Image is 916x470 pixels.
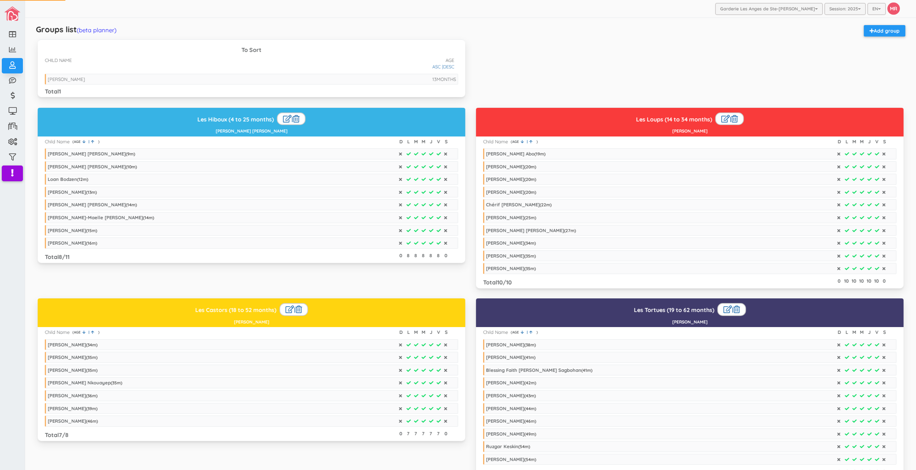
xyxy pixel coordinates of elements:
span: ) [98,330,100,335]
div: Child Name [483,138,508,145]
div: M [413,138,419,145]
div: 8 [420,252,426,259]
span: 10 [497,279,503,286]
span: 54 [526,457,531,462]
div: M [859,329,864,336]
span: 14 [144,215,149,220]
span: ( m) [143,215,154,220]
div: L [406,329,411,336]
div: [PERSON_NAME] [486,189,536,195]
div: Ruzgar Keskin [486,443,530,449]
span: 7 [59,431,62,438]
div: 10 [866,278,872,284]
div: [PERSON_NAME] [48,418,98,424]
div: | [279,303,308,316]
span: ( m) [86,240,97,246]
span: 54 [520,444,525,449]
span: 39 [87,406,92,411]
div: [PERSON_NAME] [48,76,85,82]
span: 35 [87,368,92,373]
div: | [715,112,744,125]
div: [PERSON_NAME] [486,265,536,271]
div: M [859,138,864,145]
div: [PERSON_NAME] [486,215,536,220]
a: | [521,330,529,335]
div: [PERSON_NAME] [PERSON_NAME] [48,164,137,169]
span: 10 [127,164,131,169]
span: ( m) [86,406,97,411]
span: ( m) [524,240,536,246]
div: V [874,138,879,145]
h3: Total /8 [45,432,68,438]
span: 35 [112,380,117,385]
span: ( m) [524,164,536,169]
span: 44 [526,406,531,411]
span: ( m) [77,177,88,182]
div: 7 [428,430,433,437]
h3: Les Castors (18 to 52 months) [40,303,462,316]
div: M [421,138,426,145]
span: 49 [526,431,531,437]
span: 8 [59,253,62,260]
span: ( m) [126,151,135,157]
span: 9 [127,151,130,157]
div: V [874,329,879,336]
span: 46 [526,418,531,424]
span: 13 [432,76,437,82]
span: 36 [87,393,92,398]
span: ( m) [86,342,97,347]
div: [PERSON_NAME] [48,367,97,373]
span: 19 [536,151,540,157]
div: [PERSON_NAME] Nkouayep [48,380,122,385]
a: Add group [864,25,905,37]
div: [PERSON_NAME] [486,393,536,398]
div: J [428,138,434,145]
div: [PERSON_NAME] Abo [486,151,545,157]
span: 38 [526,342,530,347]
span: ( [72,330,74,335]
span: 42 [526,380,531,385]
a: | [82,330,91,335]
span: ( m) [86,190,97,195]
span: ( [511,330,512,335]
span: ( m) [534,151,545,157]
span: AGE [74,330,82,335]
span: 16 [87,240,92,246]
span: ( m) [524,355,535,360]
div: L [844,138,849,145]
span: ( m) [111,380,122,385]
div: 10 [874,278,879,284]
span: MONTHS [437,76,456,82]
div: D [398,329,404,336]
div: M [413,329,419,336]
div: [PERSON_NAME] [486,240,536,246]
h3: Total /11 [45,254,69,260]
div: 0 [836,278,842,284]
h3: Total [45,88,61,95]
div: L [844,329,849,336]
div: [PERSON_NAME] [486,406,536,411]
span: ( m) [564,228,576,233]
a: | [82,139,91,144]
span: ) [536,330,538,335]
div: J [867,138,872,145]
span: 27 [565,228,570,233]
div: S [882,138,887,145]
div: 8 [413,252,418,259]
h5: [PERSON_NAME] [479,320,901,324]
span: ( m) [524,418,536,424]
div: [PERSON_NAME] [PERSON_NAME] [48,202,137,207]
div: | [717,303,746,316]
div: S [443,329,449,336]
div: [PERSON_NAME] [48,227,97,233]
span: | [525,139,529,144]
div: [PERSON_NAME] [486,164,536,169]
h5: [PERSON_NAME] [479,129,901,133]
div: 7 [413,430,418,437]
div: V [436,138,441,145]
div: M [852,329,857,336]
div: 7 [435,430,441,437]
div: Child Name [45,138,69,145]
div: [PERSON_NAME]-Maelle [PERSON_NAME] [48,215,154,220]
iframe: chat widget [886,441,909,463]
